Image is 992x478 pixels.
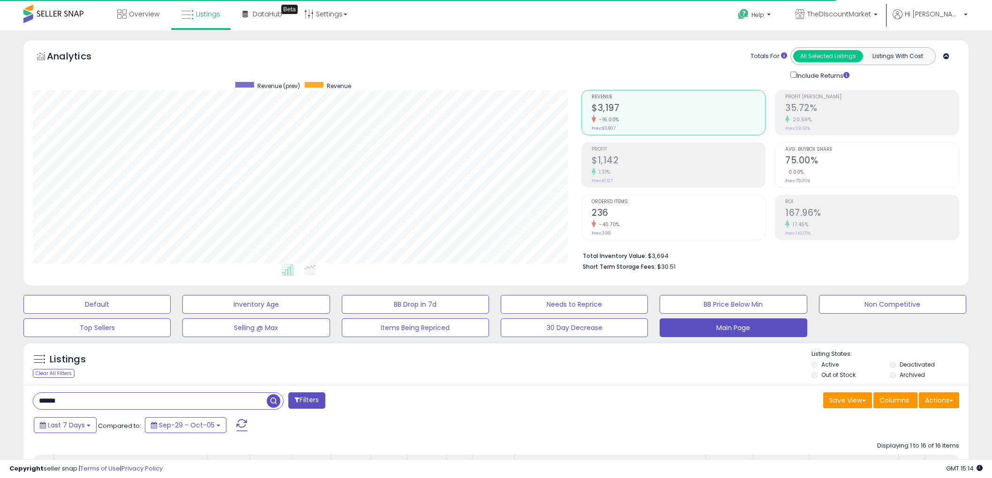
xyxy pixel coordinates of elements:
small: 0.00% [785,169,804,176]
small: 20.59% [789,116,812,123]
small: 1.31% [596,169,610,176]
button: All Selected Listings [793,50,863,62]
span: Last 7 Days [48,420,85,430]
button: Main Page [660,318,807,337]
span: Ordered Items [592,199,765,205]
span: Compared to: [98,421,141,430]
button: Top Sellers [23,318,171,337]
div: Include Returns [783,70,861,81]
small: -40.70% [596,221,620,228]
span: Hi [PERSON_NAME] [905,9,961,19]
h2: 236 [592,207,765,220]
span: Revenue [327,82,351,90]
button: BB Drop in 7d [342,295,489,314]
i: Get Help [737,8,749,20]
button: Actions [919,392,959,408]
button: 30 Day Decrease [501,318,648,337]
button: Selling @ Max [182,318,330,337]
span: TheDIscountMarket [807,9,871,19]
button: BB Price Below Min [660,295,807,314]
small: Prev: 75.00% [785,178,810,184]
label: Active [821,360,839,368]
button: Listings With Cost [863,50,932,62]
span: Overview [129,9,159,19]
h2: $1,142 [592,155,765,168]
button: Needs to Reprice [501,295,648,314]
button: Filters [288,392,325,409]
span: ROI [785,199,959,205]
span: Listings [196,9,220,19]
h2: 75.00% [785,155,959,168]
a: Privacy Policy [121,464,163,473]
span: Profit [592,147,765,152]
span: 2025-10-14 15:14 GMT [946,464,983,473]
button: Default [23,295,171,314]
button: Sep-29 - Oct-05 [145,417,226,433]
div: seller snap | | [9,464,163,473]
small: -16.00% [596,116,619,123]
label: Out of Stock [821,371,856,379]
button: Save View [823,392,872,408]
small: Prev: $3,807 [592,125,616,131]
span: Revenue (prev) [257,82,300,90]
label: Deactivated [900,360,935,368]
span: Sep-29 - Oct-05 [159,420,215,430]
li: $3,694 [583,250,952,261]
h5: Listings [50,353,86,366]
div: Clear All Filters [33,369,75,378]
span: DataHub [253,9,282,19]
h2: 35.72% [785,103,959,115]
div: Displaying 1 to 16 of 16 items [877,441,959,450]
div: Totals For [751,52,787,61]
strong: Copyright [9,464,44,473]
small: 17.45% [789,221,808,228]
label: Archived [900,371,925,379]
h5: Analytics [47,50,110,65]
button: Items Being Repriced [342,318,489,337]
span: Columns [879,396,909,405]
button: Columns [873,392,917,408]
a: Hi [PERSON_NAME] [893,9,968,30]
span: Revenue [592,95,765,100]
small: Prev: 29.62% [785,125,810,131]
span: Profit [PERSON_NAME] [785,95,959,100]
a: Help [730,1,780,30]
span: Help [752,11,764,19]
button: Inventory Age [182,295,330,314]
div: Tooltip anchor [281,5,298,14]
small: Prev: 143.01% [785,230,811,236]
p: Listing States: [812,350,969,359]
a: Terms of Use [80,464,120,473]
button: Non Competitive [819,295,966,314]
span: $30.51 [657,262,676,271]
span: Avg. Buybox Share [785,147,959,152]
small: Prev: $1,127 [592,178,613,184]
b: Total Inventory Value: [583,252,646,260]
b: Short Term Storage Fees: [583,263,656,271]
h2: $3,197 [592,103,765,115]
small: Prev: 398 [592,230,610,236]
button: Last 7 Days [34,417,97,433]
h2: 167.96% [785,207,959,220]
